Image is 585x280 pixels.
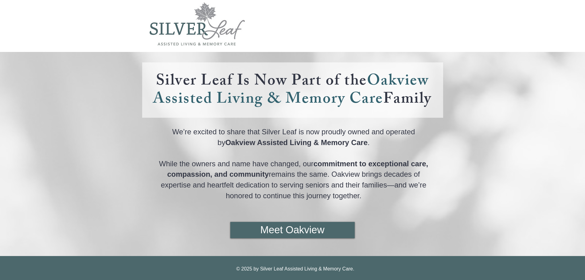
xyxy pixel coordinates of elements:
span: Meet Oakview [260,223,324,237]
span: © 2025 by Silver Leaf Assisted Living & Memory Care. [236,266,354,271]
span: remains the same. Oakview brings decades of expertise and heartfelt dedication to serving seniors... [161,170,426,199]
span: Oakview Assisted Living & Memory Care [225,138,368,147]
a: Meet Oakview [230,222,355,238]
span: Oakview Assisted Living & Memory Care [153,69,429,113]
span: We’re excited to share that Silver Leaf is now proudly owned and operated by [172,128,415,147]
a: Silver Leaf Is Now Part of theOakview Assisted Living & Memory CareFamily [153,69,432,113]
span: While the owners and name have changed, our [159,160,314,168]
img: SilverLeaf_Logos_FIN_edited.jpg [150,2,245,45]
span: . [368,138,370,147]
